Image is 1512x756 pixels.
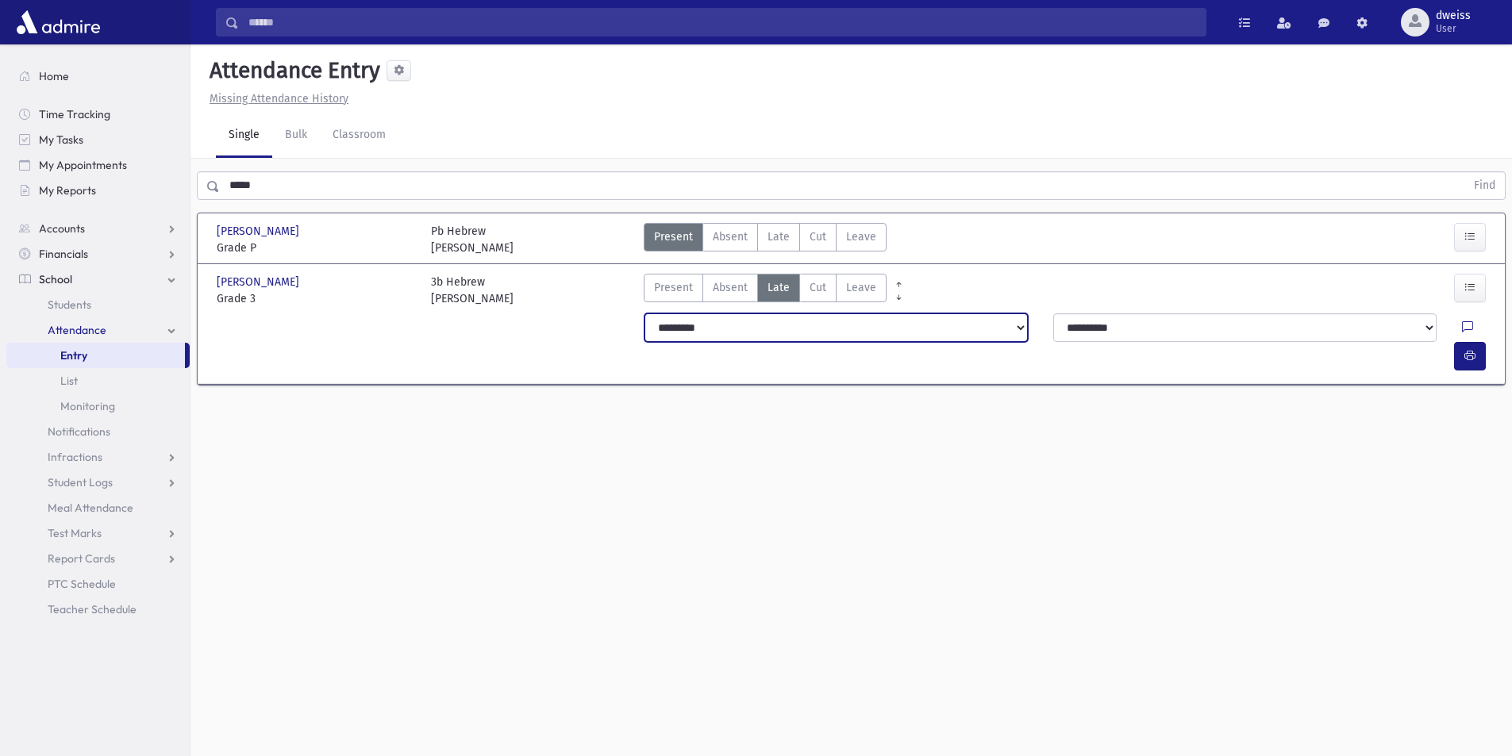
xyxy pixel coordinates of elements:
span: Time Tracking [39,107,110,121]
div: AttTypes [644,274,887,307]
span: Present [654,279,693,296]
a: Notifications [6,419,190,444]
span: Late [768,228,790,245]
span: Students [48,297,91,312]
span: Test Marks [48,526,102,540]
a: Infractions [6,444,190,470]
u: Missing Attendance History [210,92,348,106]
a: Test Marks [6,520,190,546]
span: Infractions [48,450,102,464]
span: Monitoring [60,399,115,413]
span: Leave [846,228,876,245]
a: School [6,267,190,292]
a: Classroom [320,113,398,158]
span: Home [39,69,69,83]
span: Present [654,228,693,245]
a: Meal Attendance [6,495,190,520]
span: PTC Schedule [48,577,116,591]
a: Accounts [6,216,190,241]
span: Absent [713,228,748,245]
a: List [6,368,190,393]
a: Report Cards [6,546,190,571]
span: List [60,374,78,388]
span: My Appointments [39,158,127,172]
a: Home [6,63,190,89]
span: Grade 3 [217,290,415,307]
span: Cut [810,279,826,296]
span: Meal Attendance [48,501,133,515]
img: AdmirePro [13,6,104,38]
button: Find [1464,172,1505,199]
input: Search [239,8,1206,36]
span: Report Cards [48,551,115,566]
a: Time Tracking [6,102,190,127]
a: Missing Attendance History [203,92,348,106]
span: My Tasks [39,132,83,147]
a: My Appointments [6,152,190,178]
a: Monitoring [6,393,190,419]
h5: Attendance Entry [203,57,380,84]
span: Attendance [48,323,106,337]
span: Leave [846,279,876,296]
a: Financials [6,241,190,267]
span: Student Logs [48,475,113,489]
span: Grade P [217,240,415,256]
span: Accounts [39,221,85,236]
span: My Reports [39,183,96,198]
span: School [39,272,72,286]
a: Bulk [272,113,320,158]
a: My Reports [6,178,190,203]
span: dweiss [1436,10,1471,22]
a: My Tasks [6,127,190,152]
div: Pb Hebrew [PERSON_NAME] [431,223,514,256]
div: AttTypes [644,223,887,256]
a: Students [6,292,190,317]
a: Entry [6,343,185,368]
span: Teacher Schedule [48,602,137,616]
div: 3b Hebrew [PERSON_NAME] [431,274,514,307]
span: Financials [39,247,88,261]
span: [PERSON_NAME] [217,223,302,240]
span: Entry [60,348,87,363]
span: Cut [810,228,826,245]
span: Late [768,279,790,296]
a: PTC Schedule [6,571,190,597]
a: Teacher Schedule [6,597,190,622]
span: [PERSON_NAME] [217,274,302,290]
a: Student Logs [6,470,190,495]
span: User [1436,22,1471,35]
span: Absent [713,279,748,296]
a: Single [216,113,272,158]
span: Notifications [48,424,110,439]
a: Attendance [6,317,190,343]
